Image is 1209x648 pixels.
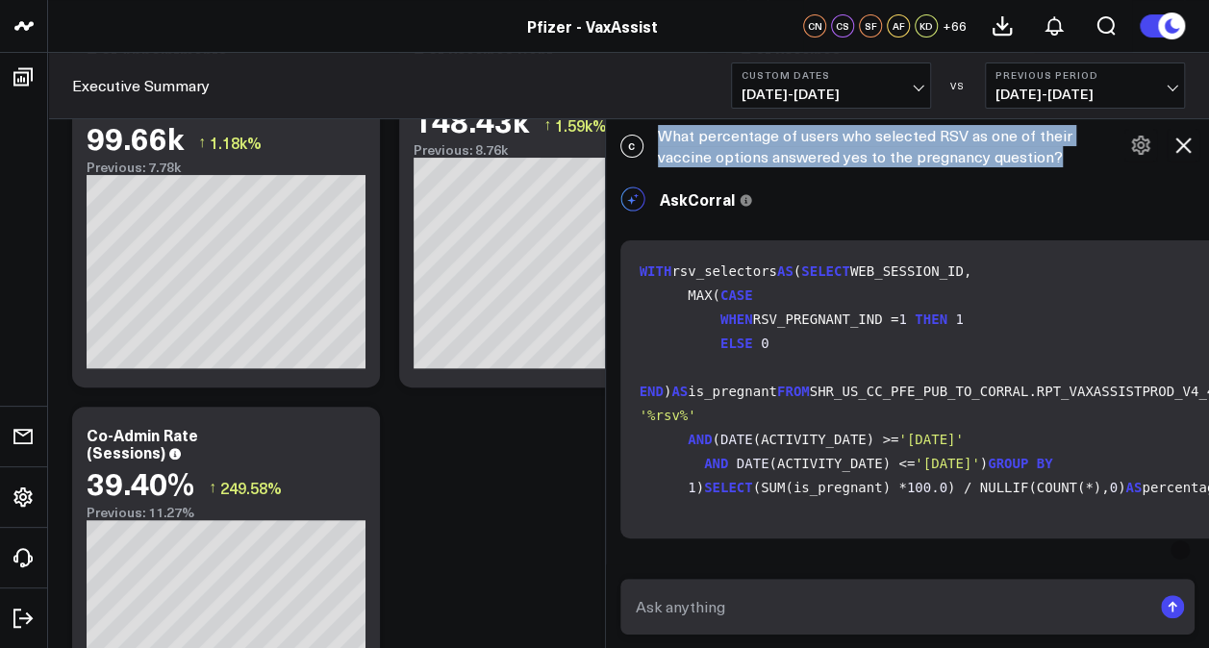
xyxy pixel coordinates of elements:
[988,456,1028,471] span: GROUP
[720,432,753,447] span: DATE
[941,80,975,91] div: VS
[761,336,768,351] span: 0
[943,14,967,37] button: +66
[777,384,810,399] span: FROM
[631,589,1152,624] input: Ask anything
[742,87,920,102] span: [DATE] - [DATE]
[803,14,826,37] div: CN
[220,477,282,498] span: 249.58%
[887,14,910,37] div: AF
[198,130,206,155] span: ↑
[72,75,210,96] a: Executive Summary
[742,69,920,81] b: Custom Dates
[1037,456,1053,471] span: BY
[898,432,963,447] span: '[DATE]'
[209,475,216,500] span: ↑
[915,456,979,471] span: '[DATE]'
[737,456,769,471] span: DATE
[1109,480,1117,495] span: 0
[555,114,607,136] span: 1.59k%
[527,15,658,37] a: Pfizer - VaxAssist
[671,384,688,399] span: AS
[898,312,906,327] span: 1
[915,14,938,37] div: KD
[87,424,198,462] div: Co-Admin Rate (Sessions)
[704,480,753,495] span: SELECT
[87,505,365,520] div: Previous: 11.27%
[955,312,963,327] span: 1
[704,456,728,471] span: AND
[720,287,753,303] span: CASE
[620,135,643,158] span: C
[660,188,735,210] span: AskCorral
[688,480,695,495] span: 1
[543,112,551,137] span: ↑
[985,62,1185,109] button: Previous Period[DATE]-[DATE]
[859,14,882,37] div: SF
[801,263,850,279] span: SELECT
[777,263,793,279] span: AS
[414,142,693,158] div: Previous: 8.76k
[720,336,753,351] span: ELSE
[414,103,529,137] div: 148.43k
[731,62,931,109] button: Custom Dates[DATE]-[DATE]
[1125,480,1142,495] span: AS
[831,14,854,37] div: CS
[688,432,712,447] span: AND
[640,263,672,279] span: WITH
[907,480,947,495] span: 100.0
[640,408,696,423] span: '%rsv%'
[87,120,184,155] div: 99.66k
[995,87,1174,102] span: [DATE] - [DATE]
[87,465,194,500] div: 39.40%
[995,69,1174,81] b: Previous Period
[943,19,967,33] span: + 66
[915,312,947,327] span: THEN
[87,160,365,175] div: Previous: 7.78k
[720,312,753,327] span: WHEN
[210,132,262,153] span: 1.18k%
[640,384,664,399] span: END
